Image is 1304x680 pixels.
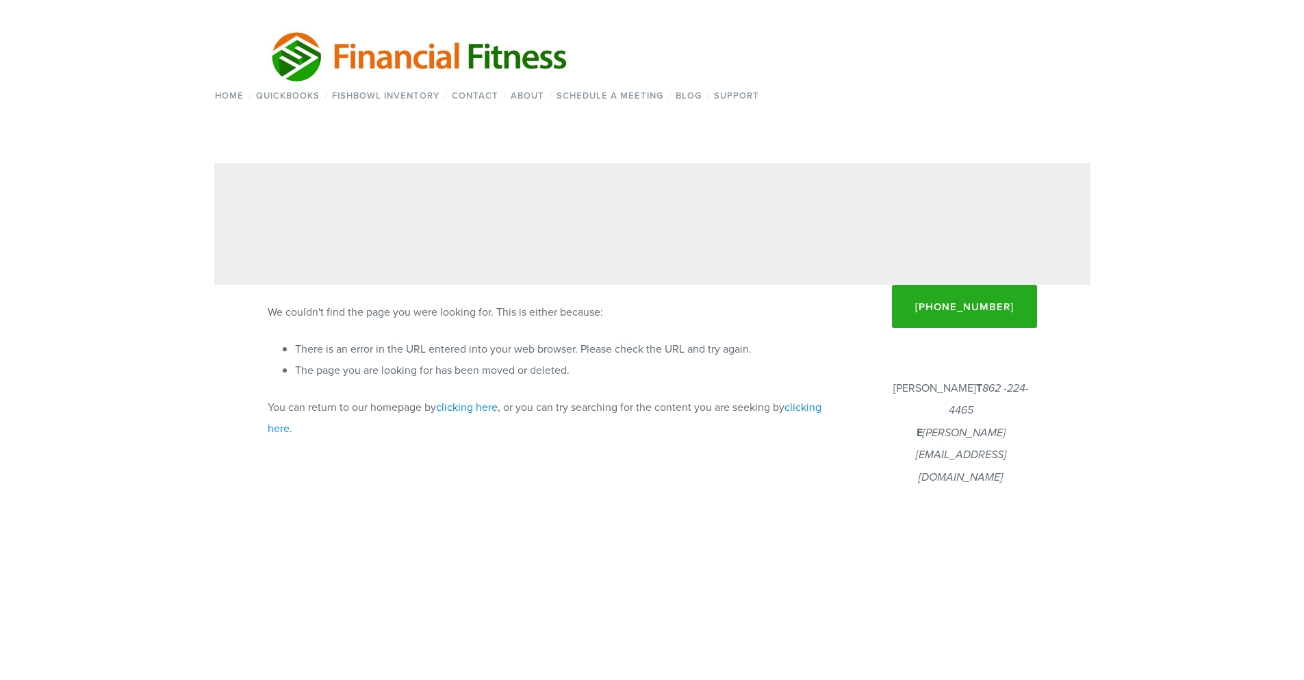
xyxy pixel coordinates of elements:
[295,338,832,359] li: There is an error in the URL entered into your web browser. Please check the URL and try again.
[892,285,1037,328] a: [PHONE_NUMBER]
[252,86,324,105] a: QuickBooks
[507,86,549,105] a: About
[503,89,507,102] span: /
[324,89,328,102] span: /
[885,377,1037,488] p: [PERSON_NAME]
[710,86,764,105] a: Support
[268,399,821,435] a: clicking here
[211,86,248,105] a: Home
[328,86,444,105] a: Fishbowl Inventory
[976,380,982,396] strong: T
[268,396,832,438] p: You can return to our homepage by , or you can try searching for the content you are seeking by .
[949,382,1029,417] em: 862 -224-4465
[916,427,1006,484] em: [PERSON_NAME][EMAIL_ADDRESS][DOMAIN_NAME]
[672,86,706,105] a: Blog
[549,89,552,102] span: /
[917,425,923,440] strong: E
[448,86,503,105] a: Contact
[444,89,448,102] span: /
[436,399,498,414] a: clicking here
[268,27,570,86] img: Financial Fitness Consulting
[248,89,252,102] span: /
[295,360,832,380] li: The page you are looking for has been moved or deleted.
[552,86,668,105] a: Schedule a Meeting
[268,301,832,322] p: We couldn't find the page you were looking for. This is either because:
[706,89,710,102] span: /
[668,89,672,102] span: /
